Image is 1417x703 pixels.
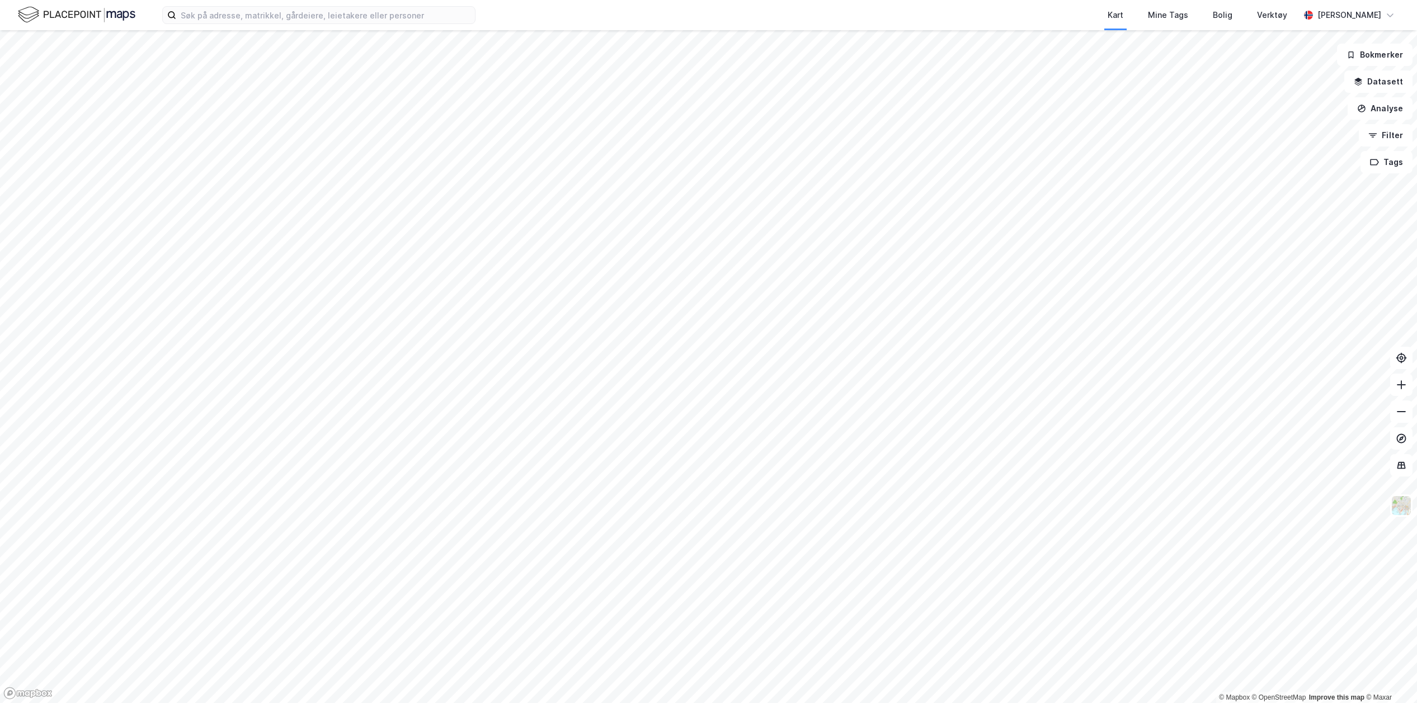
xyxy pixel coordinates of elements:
[1359,124,1413,147] button: Filter
[1257,8,1287,22] div: Verktøy
[1252,693,1306,701] a: OpenStreetMap
[1213,8,1232,22] div: Bolig
[1337,44,1413,66] button: Bokmerker
[1148,8,1188,22] div: Mine Tags
[1344,70,1413,93] button: Datasett
[1317,8,1381,22] div: [PERSON_NAME]
[1219,693,1250,701] a: Mapbox
[1361,649,1417,703] iframe: Chat Widget
[18,5,135,25] img: logo.f888ab2527a4732fd821a326f86c7f29.svg
[1360,151,1413,173] button: Tags
[1391,495,1412,516] img: Z
[1348,97,1413,120] button: Analyse
[1309,693,1364,701] a: Improve this map
[1108,8,1123,22] div: Kart
[176,7,475,23] input: Søk på adresse, matrikkel, gårdeiere, leietakere eller personer
[3,687,53,700] a: Mapbox homepage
